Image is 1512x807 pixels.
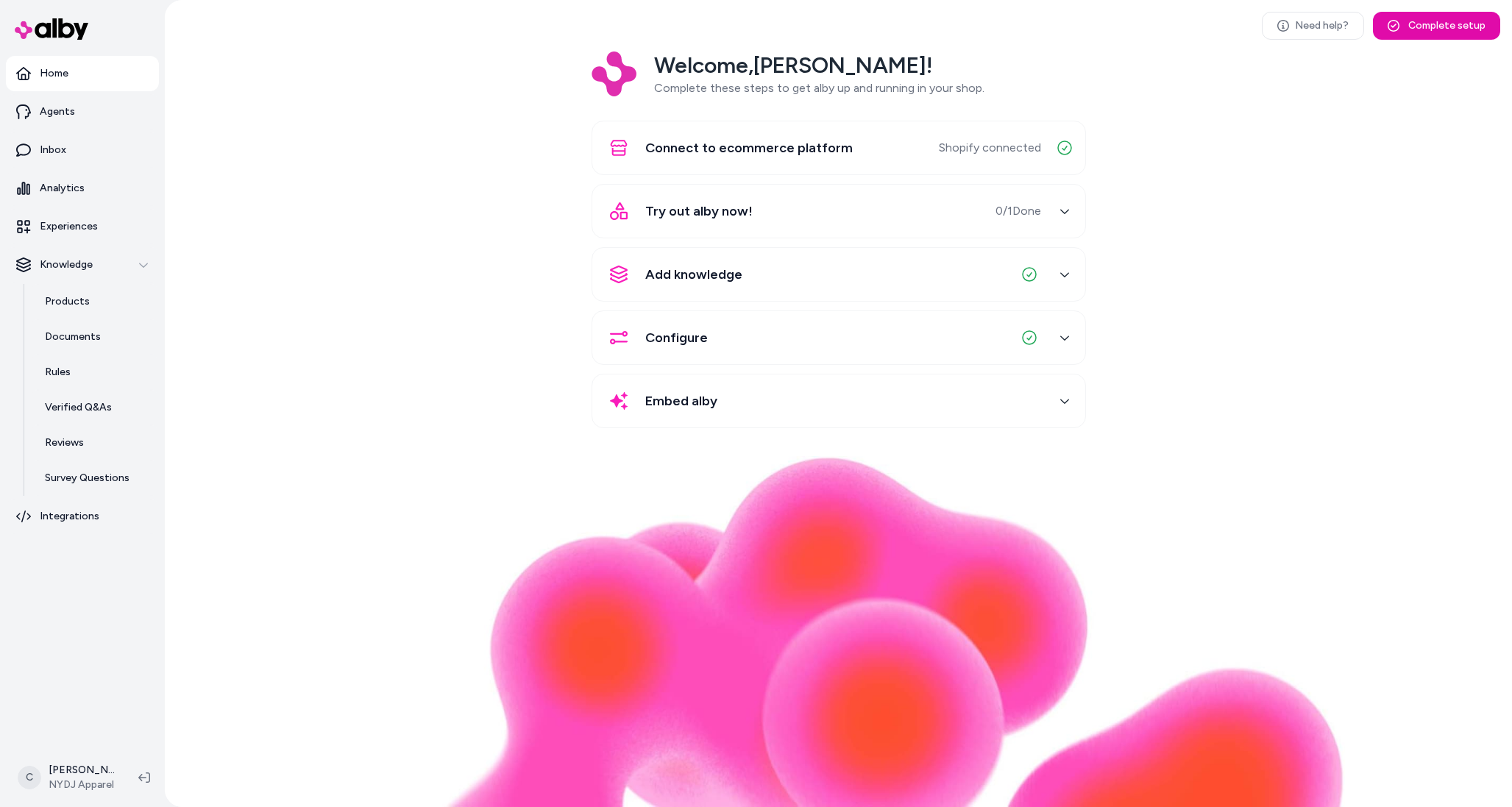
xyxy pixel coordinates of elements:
p: Experiences [40,219,98,234]
span: Configure [645,327,708,348]
span: Connect to ecommerce platform [645,138,853,158]
h2: Welcome, [PERSON_NAME] ! [654,51,984,79]
a: Rules [30,355,159,390]
p: Survey Questions [45,471,129,486]
button: Embed alby [601,383,1076,419]
p: Home [40,66,68,81]
button: C[PERSON_NAME]NYDJ Apparel [9,754,127,801]
img: alby Logo [15,18,88,40]
button: Complete setup [1373,12,1500,40]
button: Connect to ecommerce platformShopify connected [601,130,1076,166]
p: Knowledge [40,257,93,272]
span: Complete these steps to get alby up and running in your shop. [654,81,984,95]
span: 0 / 1 Done [995,202,1041,220]
p: Inbox [40,143,66,157]
a: Verified Q&As [30,390,159,425]
a: Products [30,284,159,319]
a: Agents [6,94,159,129]
span: Shopify connected [939,139,1041,157]
a: Need help? [1262,12,1364,40]
button: Knowledge [6,247,159,282]
p: [PERSON_NAME] [49,763,115,778]
a: Inbox [6,132,159,168]
p: Documents [45,330,101,344]
a: Analytics [6,171,159,206]
button: Try out alby now!0/1Done [601,193,1076,229]
button: Add knowledge [601,257,1076,292]
span: Embed alby [645,391,717,411]
a: Documents [30,319,159,355]
img: Logo [592,51,636,96]
a: Integrations [6,499,159,534]
span: Add knowledge [645,264,742,285]
button: Configure [601,320,1076,355]
p: Analytics [40,181,85,196]
span: C [18,766,41,789]
a: Survey Questions [30,461,159,496]
p: Integrations [40,509,99,524]
p: Verified Q&As [45,400,112,415]
a: Experiences [6,209,159,244]
p: Agents [40,104,75,119]
p: Products [45,294,90,309]
img: alby Bubble [333,456,1345,807]
p: Reviews [45,436,84,450]
a: Reviews [30,425,159,461]
span: NYDJ Apparel [49,778,115,792]
a: Home [6,56,159,91]
p: Rules [45,365,71,380]
span: Try out alby now! [645,201,753,221]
